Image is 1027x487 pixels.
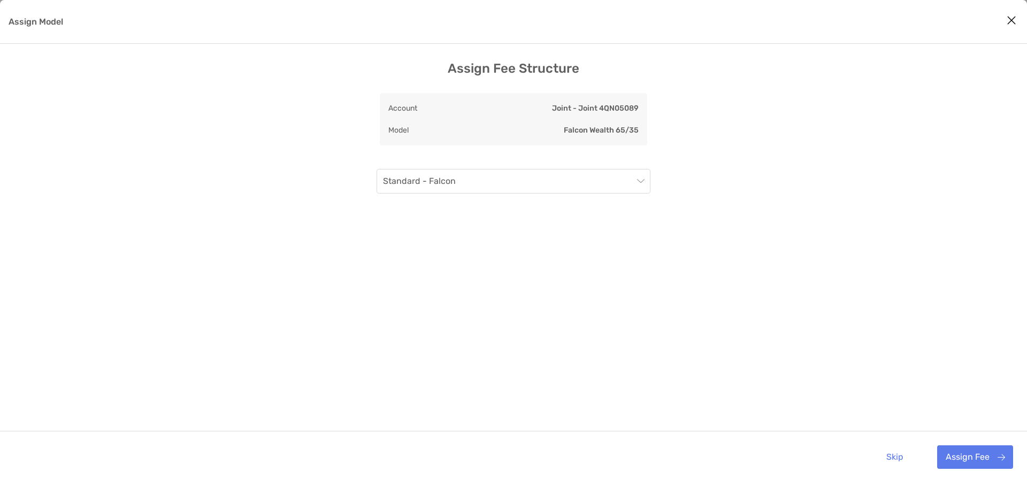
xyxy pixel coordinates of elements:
span: Standard - Falcon [383,169,644,193]
h3: Assign Fee Structure [448,61,579,76]
button: Close modal [1003,13,1020,29]
p: Joint - Joint 4QN05089 [552,102,639,115]
button: Assign Fee [937,445,1013,469]
p: Model [388,123,409,137]
p: Account [388,102,417,115]
button: Skip [878,445,911,469]
p: Falcon Wealth 65/35 [564,123,639,137]
p: Assign Model [9,15,63,28]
